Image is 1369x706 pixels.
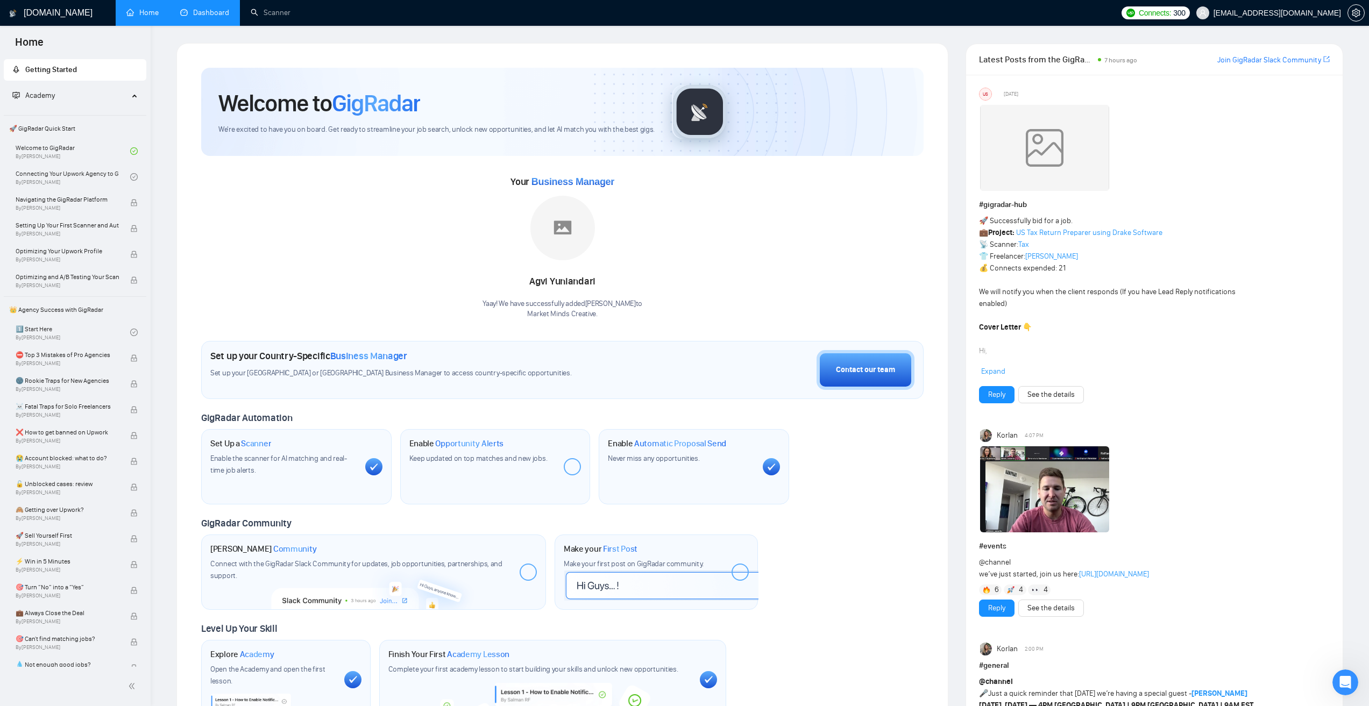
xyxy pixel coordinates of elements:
span: lock [130,483,138,491]
span: Your [510,176,614,188]
span: lock [130,664,138,672]
span: Set up your [GEOGRAPHIC_DATA] or [GEOGRAPHIC_DATA] Business Manager to access country-specific op... [210,368,633,379]
strong: Project: [988,228,1015,237]
a: export [1323,54,1330,65]
span: Connects: [1139,7,1171,19]
span: By [PERSON_NAME] [16,541,119,547]
span: Level Up Your Skill [201,623,277,634]
span: 👑 Agency Success with GigRadar [5,299,145,320]
span: 4 [1044,584,1048,595]
span: lock [130,458,138,465]
button: setting [1347,4,1365,22]
a: setting [1347,9,1365,17]
span: By [PERSON_NAME] [16,412,119,418]
span: By [PERSON_NAME] [16,618,119,625]
a: See the details [1027,389,1075,401]
span: 🚀 GigRadar Quick Start [5,118,145,139]
iframe: Intercom live chat [1332,669,1358,695]
span: 💧 Not enough good jobs? [16,659,119,670]
span: check-circle [130,329,138,336]
span: Navigating the GigRadar Platform [16,194,119,205]
a: See the details [1027,602,1075,614]
span: Enable the scanner for AI matching and real-time job alerts. [210,454,347,475]
img: weqQh+iSagEgQAAAABJRU5ErkJggg== [980,105,1109,191]
span: By [PERSON_NAME] [16,438,119,444]
span: check-circle [130,147,138,155]
div: we’ve just started, join us here: [979,557,1259,580]
span: Setting Up Your First Scanner and Auto-Bidder [16,220,119,231]
h1: # gigradar-hub [979,199,1330,211]
span: Scanner [241,438,271,449]
img: F09EM4TRGJF-image.png [980,446,1109,532]
span: lock [130,406,138,413]
a: searchScanner [251,8,290,17]
span: Korlan [997,430,1018,441]
img: 🚀 [1007,586,1015,594]
h1: Finish Your First [388,649,509,660]
h1: # general [979,660,1330,672]
a: 1️⃣ Start HereBy[PERSON_NAME] [16,320,130,344]
button: See the details [1018,600,1084,617]
span: GigRadar Community [201,517,292,529]
div: Agvi Yuniandari [483,273,642,291]
span: Opportunity Alerts [435,438,503,449]
span: Never miss any opportunities. [608,454,699,463]
h1: Set up your Country-Specific [210,350,407,362]
span: double-left [128,681,139,691]
span: ⚡ Win in 5 Minutes [16,556,119,567]
span: lock [130,354,138,362]
span: By [PERSON_NAME] [16,593,119,599]
span: Getting Started [25,65,77,74]
span: By [PERSON_NAME] [16,282,119,289]
span: 4:07 PM [1025,431,1044,440]
a: [URL][DOMAIN_NAME] [1079,569,1149,579]
img: Korlan [980,643,993,655]
span: 🎯 Turn “No” into a “Yes” [16,582,119,593]
span: lock [130,199,138,206]
span: First Post [603,544,637,554]
span: Optimizing Your Upwork Profile [16,246,119,256]
span: 6 [995,584,999,595]
span: lock [130,535,138,543]
span: lock [130,225,138,232]
span: lock [130,276,138,284]
span: By [PERSON_NAME] [16,256,119,263]
span: Connect with the GigRadar Slack Community for updates, job opportunities, partnerships, and support. [210,559,502,580]
span: setting [1348,9,1364,17]
span: By [PERSON_NAME] [16,515,119,522]
span: GigRadar [332,89,420,118]
span: @channel [979,677,1013,686]
img: upwork-logo.png [1126,9,1135,17]
a: dashboardDashboard [180,8,229,17]
span: check-circle [130,173,138,181]
a: US Tax Return Preparer using Drake Software [1016,228,1162,237]
span: By [PERSON_NAME] [16,644,119,651]
span: Automatic Proposal Send [634,438,726,449]
span: Optimizing and A/B Testing Your Scanner for Better Results [16,272,119,282]
a: Reply [988,602,1005,614]
span: Business Manager [531,176,614,187]
a: [PERSON_NAME] [1025,252,1078,261]
span: [DATE] [1004,89,1018,99]
span: By [PERSON_NAME] [16,360,119,367]
span: Academy [240,649,274,660]
div: Contact our team [836,364,895,376]
span: 💼 Always Close the Deal [16,608,119,618]
span: 🔓 Unblocked cases: review [16,479,119,489]
span: @channel [979,558,1011,567]
span: Business Manager [330,350,407,362]
button: Reply [979,600,1015,617]
button: Reply [979,386,1015,403]
strong: Cover Letter 👇 [979,323,1032,332]
span: lock [130,509,138,517]
h1: Explore [210,649,274,660]
span: lock [130,432,138,439]
span: 4 [1019,584,1023,595]
h1: # events [979,540,1330,552]
h1: Make your [564,544,637,554]
span: lock [130,638,138,646]
img: slackcommunity-bg.png [271,560,477,609]
h1: Set Up a [210,438,271,449]
a: [PERSON_NAME] [1191,689,1247,698]
img: Korlan [980,429,993,442]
